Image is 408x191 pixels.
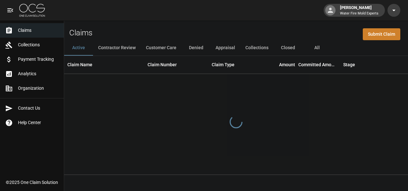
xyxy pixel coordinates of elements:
div: Committed Amount [298,56,340,74]
img: ocs-logo-white-transparent.png [19,4,45,17]
div: © 2025 One Claim Solution [6,179,58,186]
div: Claim Number [144,56,208,74]
button: Collections [240,40,274,56]
div: Stage [343,56,355,74]
button: Active [64,40,93,56]
button: Contractor Review [93,40,141,56]
button: Denied [182,40,210,56]
div: dynamic tabs [64,40,408,56]
p: Water Fire Mold Experts [340,11,378,16]
a: Submit Claim [363,28,400,40]
span: Analytics [18,70,59,77]
div: [PERSON_NAME] [337,5,381,16]
span: Help Center [18,119,59,126]
span: Organization [18,85,59,92]
h2: Claims [69,28,92,38]
div: Claim Type [212,56,234,74]
button: Customer Care [141,40,182,56]
div: Claim Number [148,56,177,74]
button: open drawer [4,4,17,17]
span: Payment Tracking [18,56,59,63]
span: Collections [18,41,59,48]
span: Claims [18,27,59,34]
div: Claim Type [208,56,257,74]
button: Closed [274,40,302,56]
div: Amount [279,56,295,74]
span: Contact Us [18,105,59,112]
button: All [302,40,331,56]
div: Claim Name [67,56,92,74]
div: Claim Name [64,56,144,74]
div: Amount [257,56,298,74]
div: Committed Amount [298,56,337,74]
button: Appraisal [210,40,240,56]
